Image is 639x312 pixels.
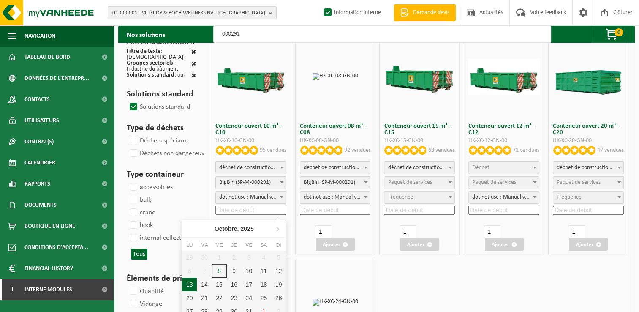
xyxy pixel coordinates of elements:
[24,89,50,110] span: Contacts
[615,28,623,36] span: 0
[557,179,601,186] span: Paquet de services
[227,291,242,305] div: 23
[242,264,256,278] div: 10
[553,162,623,174] span: déchet de construction et de démolition mélangé (inerte et non inerte)
[428,146,455,155] p: 68 vendues
[216,177,286,189] span: BigBin (SP-M-000291)
[468,59,540,95] img: HK-XC-12-GN-00
[411,8,451,17] span: Demande devis
[128,298,162,310] label: Vidange
[468,138,539,144] div: HK-XC-12-GN-00
[127,168,196,181] h3: Type containeur
[388,179,432,186] span: Paquet de services
[300,138,371,144] div: HK-XC-08-GN-00
[24,258,73,279] span: Financial History
[24,173,50,194] span: Rapports
[127,88,196,101] h3: Solutions standard
[8,279,16,300] span: I
[216,162,286,174] span: déchet de construction et de démolition mélangé (inerte et non inerte)
[513,146,539,155] p: 71 vendues
[300,123,371,136] h3: Conteneur ouvert 08 m³ - C08
[215,206,286,215] input: Date de début
[316,238,355,251] button: Ajouter
[182,291,197,305] div: 20
[569,238,608,251] button: Ajouter
[128,206,155,219] label: crane
[127,60,191,72] div: : Industrie du bâtiment
[213,26,551,43] input: Chercher
[315,225,332,238] input: 1
[260,146,286,155] p: 95 vendues
[127,49,191,60] div: : [DEMOGRAPHIC_DATA]
[271,278,286,291] div: 19
[300,176,371,189] span: BigBin (SP-M-000291)
[553,206,624,215] input: Date de début
[227,241,242,249] div: Je
[215,191,286,204] span: dot not use : Manual voor MyVanheede
[313,73,358,80] img: HK-XC-08-GN-00
[215,123,286,136] h3: Conteneur ouvert 10 m³ - C10
[127,272,196,285] h3: Éléments de prix
[215,138,286,144] div: HK-XC-10-GN-00
[197,241,212,249] div: Ma
[384,161,455,174] span: déchet de construction et de démolition mélangé (inerte et non inerte)
[300,206,371,215] input: Date de début
[553,123,624,136] h3: Conteneur ouvert 20 m³ - C20
[108,6,277,19] button: 01-000001 - VILLEROY & BOCH WELLNESS NV - [GEOGRAPHIC_DATA]
[300,192,370,203] span: dot not use : Manual voor MyVanheede
[388,194,413,200] span: Frequence
[557,194,582,200] span: Frequence
[24,68,89,89] span: Données de l'entrepr...
[256,264,271,278] div: 11
[383,59,455,95] img: HK-XC-15-GN-00
[212,291,226,305] div: 22
[344,146,370,155] p: 92 vendues
[322,6,381,19] label: Information interne
[242,241,256,249] div: Ve
[271,291,286,305] div: 26
[300,177,370,189] span: BigBin (SP-M-000291)
[313,299,358,306] img: HK-XC-24-GN-00
[24,279,72,300] span: Interne modules
[568,225,585,238] input: 1
[127,72,185,79] div: : oui
[215,161,286,174] span: déchet de construction et de démolition mélangé (inerte et non inerte)
[131,249,147,260] button: Tous
[256,241,271,249] div: Sa
[384,123,455,136] h3: Conteneur ouvert 15 m³ - C15
[128,194,151,206] label: bulk
[394,4,456,21] a: Demande devis
[592,26,634,43] button: 0
[552,59,624,95] img: HK-XC-20-GN-00
[227,264,242,278] div: 9
[212,264,226,278] div: 8
[271,241,286,249] div: Di
[182,241,197,249] div: Lu
[468,206,539,215] input: Date de début
[384,206,455,215] input: Date de début
[128,181,173,194] label: accessoiries
[469,192,539,203] span: dot not use : Manual voor MyVanheede
[24,194,57,216] span: Documents
[128,285,164,298] label: Quantité
[468,191,539,204] span: dot not use : Manual voor MyVanheede
[128,134,187,147] label: Déchets spéciaux
[472,164,489,171] span: Déchet
[300,191,371,204] span: dot not use : Manual voor MyVanheede
[240,226,253,232] i: 2025
[128,101,190,113] label: Solutions standard
[400,238,439,251] button: Ajouter
[197,278,212,291] div: 14
[128,219,153,232] label: hook
[24,131,54,152] span: Contrat(s)
[384,162,454,174] span: déchet de construction et de démolition mélangé (inerte et non inerte)
[216,192,286,203] span: dot not use : Manual voor MyVanheede
[212,278,226,291] div: 15
[128,147,204,160] label: Déchets non dangereux
[24,25,55,47] span: Navigation
[24,47,70,68] span: Tableau de bord
[468,123,539,136] h3: Conteneur ouvert 12 m³ - C12
[242,291,256,305] div: 24
[24,216,75,237] span: Boutique en ligne
[182,278,197,291] div: 13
